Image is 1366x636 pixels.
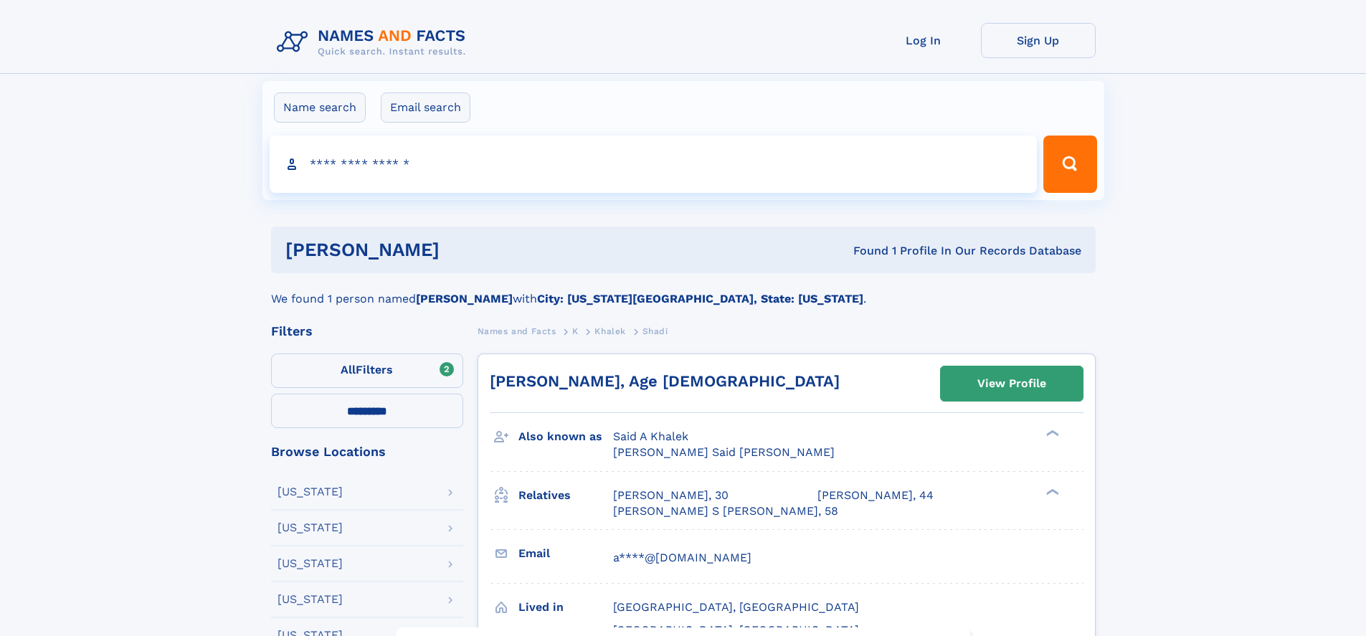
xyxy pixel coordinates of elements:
img: Logo Names and Facts [271,23,478,62]
span: Said A Khalek [613,429,688,443]
div: [US_STATE] [278,486,343,498]
a: View Profile [941,366,1083,401]
div: ❯ [1043,429,1060,438]
a: [PERSON_NAME], 44 [817,488,934,503]
h3: Email [518,541,613,566]
a: Names and Facts [478,322,556,340]
span: K [572,326,579,336]
a: [PERSON_NAME], Age [DEMOGRAPHIC_DATA] [490,372,840,390]
label: Filters [271,353,463,388]
h3: Relatives [518,483,613,508]
span: [PERSON_NAME] Said [PERSON_NAME] [613,445,835,459]
div: [US_STATE] [278,594,343,605]
b: [PERSON_NAME] [416,292,513,305]
div: ❯ [1043,487,1060,496]
div: Found 1 Profile In Our Records Database [646,243,1081,259]
b: City: [US_STATE][GEOGRAPHIC_DATA], State: [US_STATE] [537,292,863,305]
a: Khalek [594,322,626,340]
div: Filters [271,325,463,338]
a: [PERSON_NAME] S [PERSON_NAME], 58 [613,503,838,519]
div: Browse Locations [271,445,463,458]
span: Shadi [642,326,668,336]
a: K [572,322,579,340]
h1: [PERSON_NAME] [285,241,647,259]
span: Khalek [594,326,626,336]
div: [US_STATE] [278,522,343,533]
div: View Profile [977,367,1046,400]
a: Log In [866,23,981,58]
div: [US_STATE] [278,558,343,569]
h3: Lived in [518,595,613,620]
button: Search Button [1043,136,1096,193]
span: All [341,363,356,376]
div: We found 1 person named with . [271,273,1096,308]
label: Name search [274,92,366,123]
h3: Also known as [518,424,613,449]
label: Email search [381,92,470,123]
input: search input [270,136,1038,193]
a: Sign Up [981,23,1096,58]
a: [PERSON_NAME], 30 [613,488,729,503]
span: [GEOGRAPHIC_DATA], [GEOGRAPHIC_DATA] [613,600,859,614]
